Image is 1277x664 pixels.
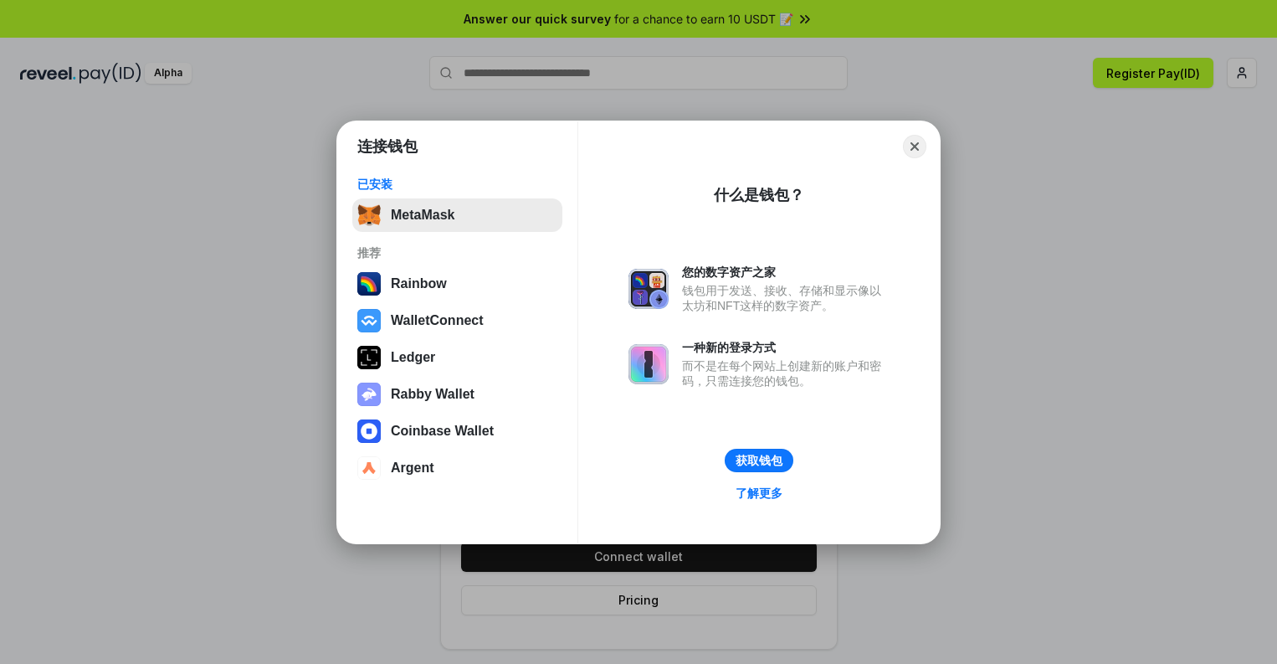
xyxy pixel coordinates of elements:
button: 获取钱包 [725,449,793,472]
div: 已安装 [357,177,557,192]
button: Rainbow [352,267,562,301]
div: MetaMask [391,208,454,223]
div: 您的数字资产之家 [682,265,890,280]
div: 什么是钱包？ [714,185,804,205]
img: svg+xml,%3Csvg%20width%3D%2228%22%20height%3D%2228%22%20viewBox%3D%220%200%2028%2028%22%20fill%3D... [357,420,381,443]
img: svg+xml,%3Csvg%20width%3D%2228%22%20height%3D%2228%22%20viewBox%3D%220%200%2028%2028%22%20fill%3D... [357,456,381,480]
img: svg+xml,%3Csvg%20width%3D%2228%22%20height%3D%2228%22%20viewBox%3D%220%200%2028%2028%22%20fill%3D... [357,309,381,332]
button: Coinbase Wallet [352,414,562,448]
div: Ledger [391,350,435,365]
div: 一种新的登录方式 [682,340,890,355]
div: 而不是在每个网站上创建新的账户和密码，只需连接您的钱包。 [682,358,890,389]
button: Argent [352,451,562,485]
div: 推荐 [357,245,557,260]
img: svg+xml,%3Csvg%20fill%3D%22none%22%20height%3D%2233%22%20viewBox%3D%220%200%2035%2033%22%20width%... [357,203,381,227]
img: svg+xml,%3Csvg%20xmlns%3D%22http%3A%2F%2Fwww.w3.org%2F2000%2Fsvg%22%20fill%3D%22none%22%20viewBox... [357,383,381,406]
img: svg+xml,%3Csvg%20xmlns%3D%22http%3A%2F%2Fwww.w3.org%2F2000%2Fsvg%22%20width%3D%2228%22%20height%3... [357,346,381,369]
img: svg+xml,%3Csvg%20width%3D%22120%22%20height%3D%22120%22%20viewBox%3D%220%200%20120%20120%22%20fil... [357,272,381,296]
div: Rainbow [391,276,447,291]
div: 获取钱包 [736,453,782,468]
img: svg+xml,%3Csvg%20xmlns%3D%22http%3A%2F%2Fwww.w3.org%2F2000%2Fsvg%22%20fill%3D%22none%22%20viewBox... [628,344,669,384]
div: 钱包用于发送、接收、存储和显示像以太坊和NFT这样的数字资产。 [682,283,890,313]
div: Coinbase Wallet [391,424,494,439]
div: Rabby Wallet [391,387,474,402]
h1: 连接钱包 [357,136,418,157]
button: WalletConnect [352,304,562,337]
a: 了解更多 [726,482,792,504]
div: 了解更多 [736,486,782,501]
button: Rabby Wallet [352,378,562,411]
img: svg+xml,%3Csvg%20xmlns%3D%22http%3A%2F%2Fwww.w3.org%2F2000%2Fsvg%22%20fill%3D%22none%22%20viewBox... [628,269,669,309]
button: Ledger [352,341,562,374]
button: Close [903,135,926,158]
div: Argent [391,461,434,476]
button: MetaMask [352,198,562,232]
div: WalletConnect [391,313,484,328]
